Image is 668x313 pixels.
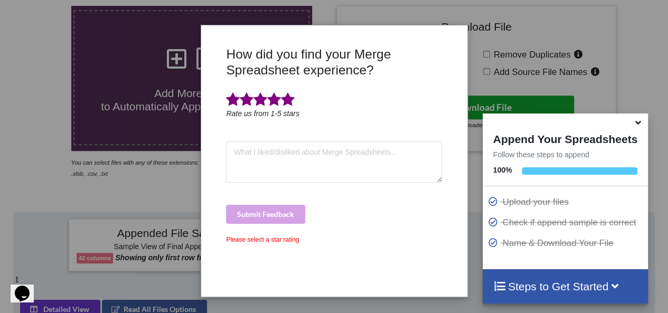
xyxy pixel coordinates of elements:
[488,216,645,229] p: Check if append sample is correct
[493,280,637,293] h4: Steps to Get Started
[483,149,648,160] p: Follow these steps to append
[11,271,44,302] iframe: chat widget
[226,109,299,118] i: Rate us from 1-5 stars
[226,46,441,78] h3: How did you find your Merge Spreadsheet experience?
[488,195,645,208] p: Upload your files
[488,236,645,250] p: Name & Download Your File
[493,166,512,174] b: 100 %
[483,130,648,146] h4: Append Your Spreadsheets
[226,235,441,244] div: Please select a star rating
